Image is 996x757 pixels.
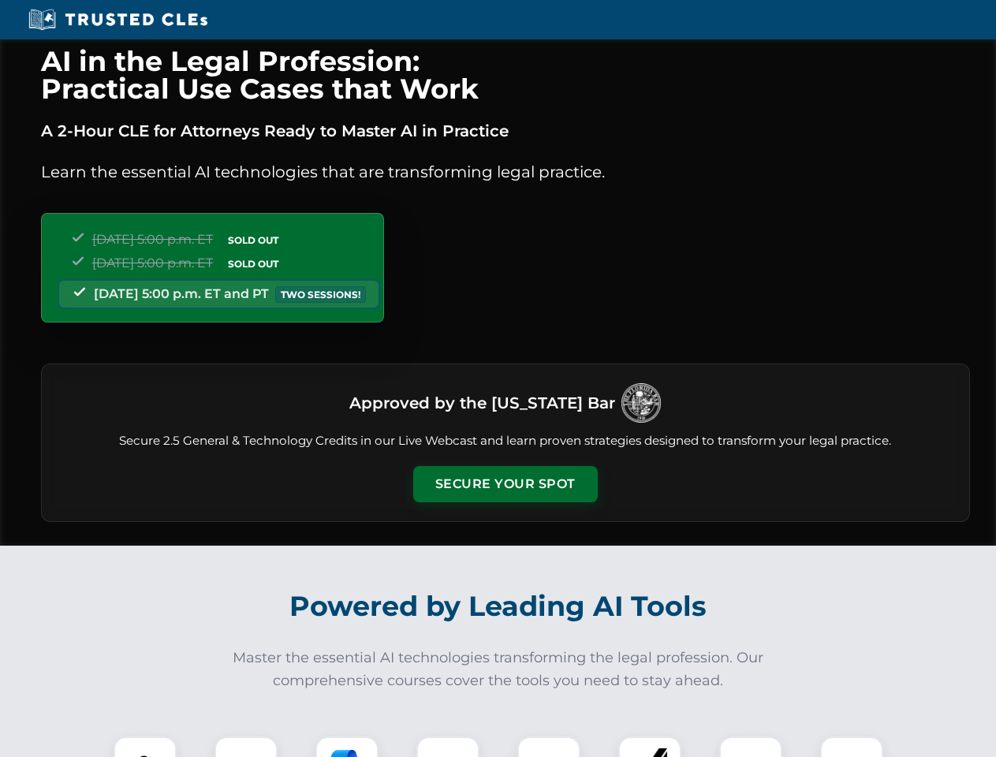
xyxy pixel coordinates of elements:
h1: AI in the Legal Profession: Practical Use Cases that Work [41,47,970,103]
img: Logo [621,383,661,423]
span: SOLD OUT [222,232,284,248]
p: Secure 2.5 General & Technology Credits in our Live Webcast and learn proven strategies designed ... [61,432,950,450]
span: [DATE] 5:00 p.m. ET [92,232,213,247]
p: Learn the essential AI technologies that are transforming legal practice. [41,159,970,185]
img: Trusted CLEs [24,8,212,32]
h3: Approved by the [US_STATE] Bar [349,389,615,417]
button: Secure Your Spot [413,466,598,502]
p: Master the essential AI technologies transforming the legal profession. Our comprehensive courses... [222,647,774,692]
span: [DATE] 5:00 p.m. ET [92,255,213,270]
span: SOLD OUT [222,255,284,272]
p: A 2-Hour CLE for Attorneys Ready to Master AI in Practice [41,118,970,144]
h2: Powered by Leading AI Tools [62,579,935,634]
